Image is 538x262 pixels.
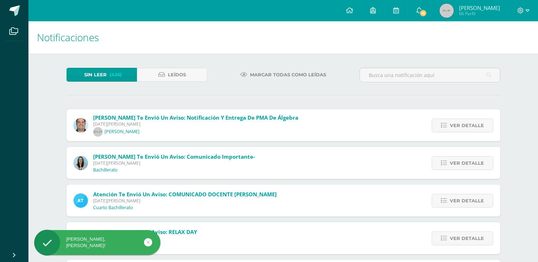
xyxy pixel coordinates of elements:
[110,68,122,81] span: (436)
[93,114,298,121] span: [PERSON_NAME] te envió un aviso: Notificación y Entrega de PMA de Álgebra
[74,118,88,132] img: 332fbdfa08b06637aa495b36705a9765.png
[360,68,500,82] input: Busca una notificación aquí
[34,236,160,249] div: [PERSON_NAME], [PERSON_NAME]!
[137,68,207,82] a: Leídos
[93,228,197,235] span: Atención te envió un aviso: RELAX DAY
[450,194,484,207] span: Ver detalle
[74,156,88,170] img: aed16db0a88ebd6752f21681ad1200a1.png
[93,160,255,166] span: [DATE][PERSON_NAME]
[231,68,335,82] a: Marcar todas como leídas
[419,9,427,17] span: 16
[93,198,277,204] span: [DATE][PERSON_NAME]
[93,153,255,160] span: [PERSON_NAME] te envió un aviso: Comunicado importante-
[74,193,88,208] img: 9fc725f787f6a993fc92a288b7a8b70c.png
[450,119,484,132] span: Ver detalle
[93,205,133,211] p: Cuarto Bachillerato
[66,68,137,82] a: Sin leer(436)
[440,4,454,18] img: 45x45
[105,129,139,135] p: [PERSON_NAME]
[93,121,298,127] span: [DATE][PERSON_NAME]
[93,191,277,198] span: Atención te envió un aviso: COMUNICADO DOCENTE [PERSON_NAME]
[459,11,500,17] span: Mi Perfil
[93,167,118,173] p: Bachillerato
[37,31,99,44] span: Notificaciones
[450,232,484,245] span: Ver detalle
[84,68,107,81] span: Sin leer
[168,68,186,81] span: Leídos
[450,157,484,170] span: Ver detalle
[459,4,500,11] span: [PERSON_NAME]
[93,127,103,137] img: 27x27
[250,68,326,81] span: Marcar todas como leídas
